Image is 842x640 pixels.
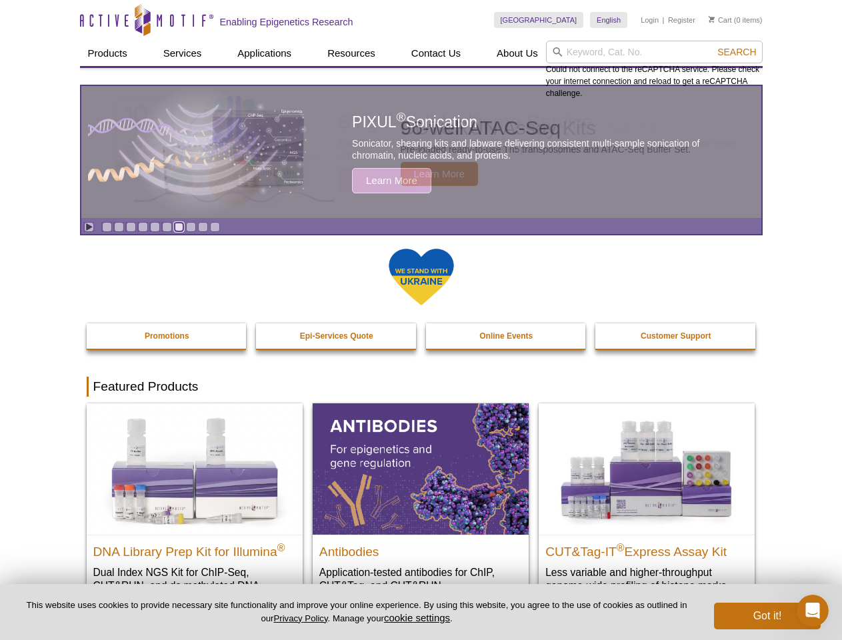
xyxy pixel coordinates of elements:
a: CUT&Tag-IT® Express Assay Kit CUT&Tag-IT®Express Assay Kit Less variable and higher-throughput ge... [539,403,755,605]
span: Learn More [352,168,431,193]
sup: ® [397,111,406,125]
img: Your Cart [709,16,715,23]
a: Go to slide 8 [186,222,196,232]
a: Services [155,41,210,66]
h2: Featured Products [87,377,756,397]
h2: Enabling Epigenetics Research [220,16,353,28]
a: Customer Support [595,323,757,349]
a: DNA Library Prep Kit for Illumina DNA Library Prep Kit for Illumina® Dual Index NGS Kit for ChIP-... [87,403,303,619]
h2: CUT&Tag-IT Express Assay Kit [545,539,748,559]
sup: ® [277,541,285,553]
button: Search [713,46,760,58]
a: Go to slide 1 [102,222,112,232]
img: CUT&Tag-IT® Express Assay Kit [539,403,755,534]
a: All Antibodies Antibodies Application-tested antibodies for ChIP, CUT&Tag, and CUT&RUN. [313,403,529,605]
a: Go to slide 6 [162,222,172,232]
img: PIXUL sonication [88,85,308,219]
a: Go to slide 2 [114,222,124,232]
a: Go to slide 9 [198,222,208,232]
span: PIXUL Sonication [352,113,477,131]
a: About Us [489,41,546,66]
img: DNA Library Prep Kit for Illumina [87,403,303,534]
li: (0 items) [709,12,763,28]
a: Online Events [426,323,587,349]
a: Applications [229,41,299,66]
a: Register [668,15,695,25]
a: Go to slide 5 [150,222,160,232]
h2: Antibodies [319,539,522,559]
a: Cart [709,15,732,25]
a: Resources [319,41,383,66]
p: Sonicator, shearing kits and labware delivering consistent multi-sample sonication of chromatin, ... [352,137,731,161]
img: All Antibodies [313,403,529,534]
a: Products [80,41,135,66]
a: Go to slide 10 [210,222,220,232]
input: Keyword, Cat. No. [546,41,763,63]
strong: Epi-Services Quote [300,331,373,341]
p: Dual Index NGS Kit for ChIP-Seq, CUT&RUN, and ds methylated DNA assays. [93,565,296,606]
a: Go to slide 7 [174,222,184,232]
strong: Customer Support [641,331,711,341]
strong: Online Events [479,331,533,341]
a: Epi-Services Quote [256,323,417,349]
sup: ® [617,541,625,553]
iframe: Intercom live chat [797,595,829,627]
p: Less variable and higher-throughput genome-wide profiling of histone marks​. [545,565,748,593]
button: Got it! [714,603,821,629]
p: Application-tested antibodies for ChIP, CUT&Tag, and CUT&RUN. [319,565,522,593]
h2: DNA Library Prep Kit for Illumina [93,539,296,559]
a: [GEOGRAPHIC_DATA] [494,12,584,28]
button: cookie settings [384,612,450,623]
a: Toggle autoplay [84,222,94,232]
article: PIXUL Sonication [81,86,761,218]
img: We Stand With Ukraine [388,247,455,307]
li: | [663,12,665,28]
a: Login [641,15,659,25]
a: PIXUL sonication PIXUL®Sonication Sonicator, shearing kits and labware delivering consistent mult... [81,86,761,218]
span: Search [717,47,756,57]
a: Privacy Policy [273,613,327,623]
div: Could not connect to the reCAPTCHA service. Please check your internet connection and reload to g... [546,41,763,99]
a: Promotions [87,323,248,349]
a: Go to slide 4 [138,222,148,232]
a: English [590,12,627,28]
p: This website uses cookies to provide necessary site functionality and improve your online experie... [21,599,692,625]
a: Contact Us [403,41,469,66]
a: Go to slide 3 [126,222,136,232]
strong: Promotions [145,331,189,341]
